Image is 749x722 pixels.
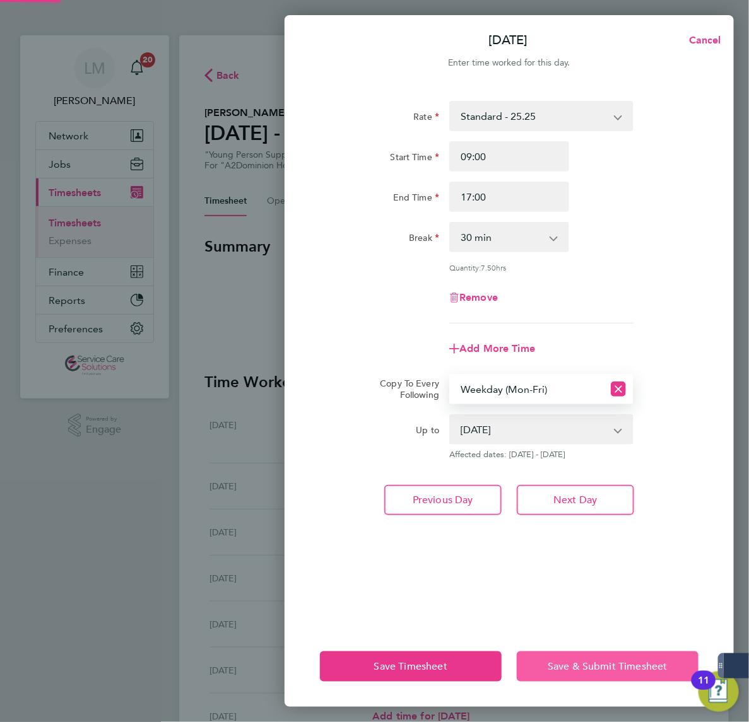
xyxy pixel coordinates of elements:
[352,378,439,400] label: Copy To Every Following
[553,494,597,506] span: Next Day
[698,680,709,697] div: 11
[409,232,439,247] label: Break
[548,660,668,673] span: Save & Submit Timesheet
[449,450,634,460] span: Affected dates: [DATE] - [DATE]
[517,651,699,682] button: Save & Submit Timesheet
[449,182,569,212] input: E.g. 18:00
[481,262,496,272] span: 7.50
[414,111,440,126] label: Rate
[449,293,498,303] button: Remove
[488,32,528,49] p: [DATE]
[449,344,535,354] button: Add More Time
[416,424,440,440] label: Up to
[459,342,535,354] span: Add More Time
[413,494,473,506] span: Previous Day
[669,28,734,53] button: Cancel
[699,672,739,712] button: Open Resource Center, 11 new notifications
[391,151,440,166] label: Start Time
[320,651,502,682] button: Save Timesheet
[685,34,721,46] span: Cancel
[517,485,634,515] button: Next Day
[374,660,447,673] span: Save Timesheet
[449,141,569,172] input: E.g. 08:00
[384,485,502,515] button: Previous Day
[285,55,734,71] div: Enter time worked for this day.
[393,192,439,207] label: End Time
[459,291,498,303] span: Remove
[449,262,634,272] div: Quantity: hrs
[611,375,626,403] button: Reset selection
